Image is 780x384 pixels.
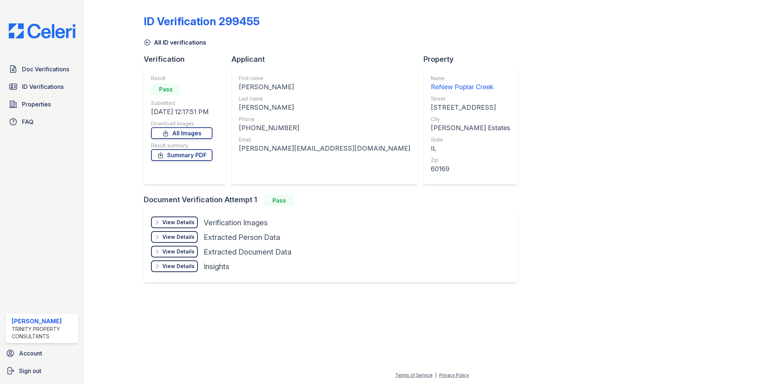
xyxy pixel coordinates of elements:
[22,117,34,126] span: FAQ
[431,123,510,133] div: [PERSON_NAME] Estates
[6,114,78,129] a: FAQ
[204,261,229,272] div: Insights
[6,79,78,94] a: ID Verifications
[435,372,437,378] div: |
[239,116,410,123] div: Phone
[6,62,78,76] a: Doc Verifications
[19,349,42,358] span: Account
[22,82,64,91] span: ID Verifications
[264,195,294,206] div: Pass
[3,364,81,378] a: Sign out
[431,136,510,143] div: State
[231,54,423,64] div: Applicant
[6,97,78,112] a: Properties
[151,83,180,95] div: Pass
[239,82,410,92] div: [PERSON_NAME]
[22,100,51,109] span: Properties
[162,248,195,255] div: View Details
[151,149,212,161] a: Summary PDF
[439,372,469,378] a: Privacy Policy
[204,218,268,228] div: Verification Images
[239,136,410,143] div: Email
[144,54,231,64] div: Verification
[239,95,410,102] div: Last name
[431,102,510,113] div: [STREET_ADDRESS]
[431,82,510,92] div: ReNew Poplar Creek
[19,366,41,375] span: Sign out
[431,143,510,154] div: IL
[151,120,212,127] div: Download Images
[395,372,433,378] a: Terms of Service
[431,75,510,92] a: Name ReNew Poplar Creek
[239,102,410,113] div: [PERSON_NAME]
[151,99,212,107] div: Submitted
[151,75,212,82] div: Result
[151,142,212,149] div: Result summary
[204,232,280,242] div: Extracted Person Data
[3,23,81,38] img: CE_Logo_Blue-a8612792a0a2168367f1c8372b55b34899dd931a85d93a1a3d3e32e68fde9ad4.png
[144,15,260,28] div: ID Verification 299455
[12,317,75,325] div: [PERSON_NAME]
[151,127,212,139] a: All Images
[431,157,510,164] div: Zip
[144,195,523,206] div: Document Verification Attempt 1
[144,38,206,47] a: All ID verifications
[162,233,195,241] div: View Details
[151,107,212,117] div: [DATE] 12:17:51 PM
[162,263,195,270] div: View Details
[12,325,75,340] div: Trinity Property Consultants
[423,54,523,64] div: Property
[431,164,510,174] div: 60169
[239,75,410,82] div: First name
[239,143,410,154] div: [PERSON_NAME][EMAIL_ADDRESS][DOMAIN_NAME]
[22,65,69,74] span: Doc Verifications
[431,75,510,82] div: Name
[239,123,410,133] div: [PHONE_NUMBER]
[3,346,81,361] a: Account
[431,95,510,102] div: Street
[204,247,291,257] div: Extracted Document Data
[162,219,195,226] div: View Details
[431,116,510,123] div: City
